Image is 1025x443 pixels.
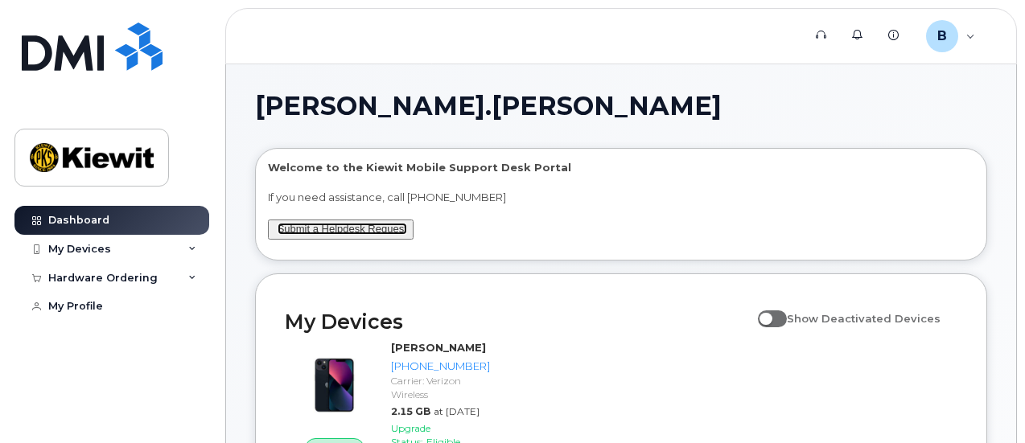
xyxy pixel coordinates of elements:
[758,303,771,316] input: Show Deactivated Devices
[391,405,430,417] span: 2.15 GB
[268,219,414,240] button: Submit a Helpdesk Request
[391,359,490,374] div: [PHONE_NUMBER]
[787,312,941,325] span: Show Deactivated Devices
[268,190,974,205] p: If you need assistance, call [PHONE_NUMBER]
[391,374,490,401] div: Carrier: Verizon Wireless
[278,223,407,235] a: Submit a Helpdesk Request
[434,405,480,417] span: at [DATE]
[285,310,750,334] h2: My Devices
[955,373,1013,431] iframe: Messenger Launcher
[391,341,486,354] strong: [PERSON_NAME]
[268,160,974,175] p: Welcome to the Kiewit Mobile Support Desk Portal
[255,94,722,118] span: [PERSON_NAME].[PERSON_NAME]
[298,348,372,422] img: image20231002-3703462-1ig824h.jpeg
